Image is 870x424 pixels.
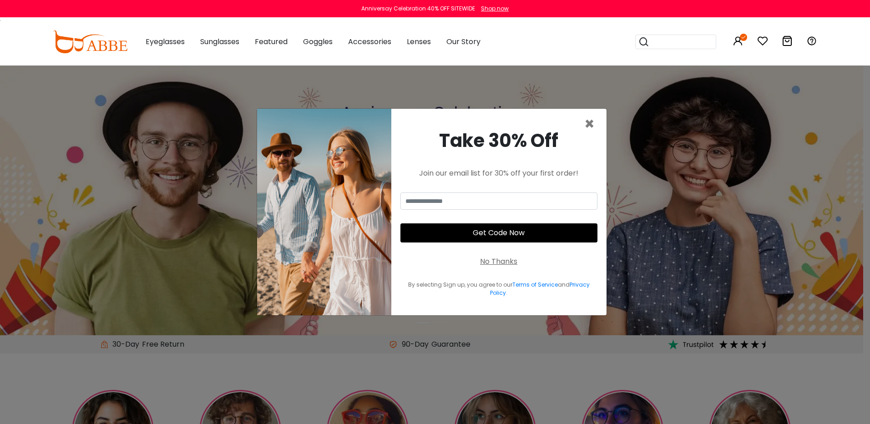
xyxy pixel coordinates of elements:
div: Shop now [481,5,509,13]
div: Anniversay Celebration 40% OFF SITEWIDE [361,5,475,13]
span: Our Story [446,36,481,47]
span: Lenses [407,36,431,47]
div: No Thanks [480,256,517,267]
span: Sunglasses [200,36,239,47]
a: Shop now [476,5,509,12]
div: By selecting Sign up, you agree to our and . [400,281,597,297]
div: Take 30% Off [400,127,597,154]
img: welcome [257,109,391,315]
span: Accessories [348,36,391,47]
a: Privacy Policy [490,281,590,297]
span: Goggles [303,36,333,47]
button: Close [584,116,595,132]
button: Get Code Now [400,223,597,242]
img: abbeglasses.com [53,30,127,53]
div: Join our email list for 30% off your first order! [400,168,597,179]
span: Featured [255,36,288,47]
span: Eyeglasses [146,36,185,47]
a: Terms of Service [512,281,558,288]
span: × [584,112,595,136]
